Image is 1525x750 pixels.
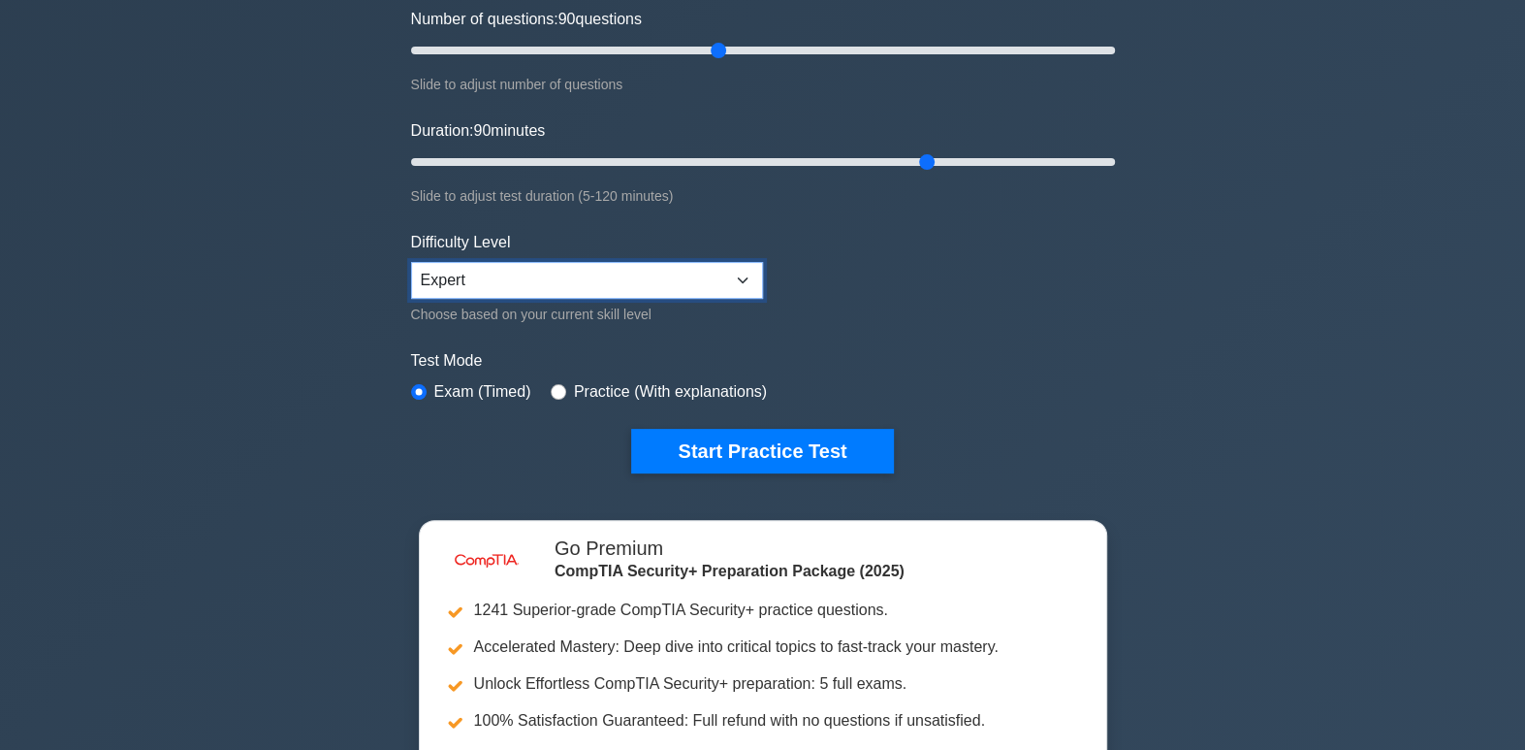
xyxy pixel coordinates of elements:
[411,303,763,326] div: Choose based on your current skill level
[411,231,511,254] label: Difficulty Level
[411,184,1115,208] div: Slide to adjust test duration (5-120 minutes)
[574,380,767,404] label: Practice (With explanations)
[434,380,531,404] label: Exam (Timed)
[473,122,491,139] span: 90
[631,429,893,473] button: Start Practice Test
[411,73,1115,96] div: Slide to adjust number of questions
[411,8,642,31] label: Number of questions: questions
[411,349,1115,373] label: Test Mode
[558,11,576,27] span: 90
[411,119,546,143] label: Duration: minutes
